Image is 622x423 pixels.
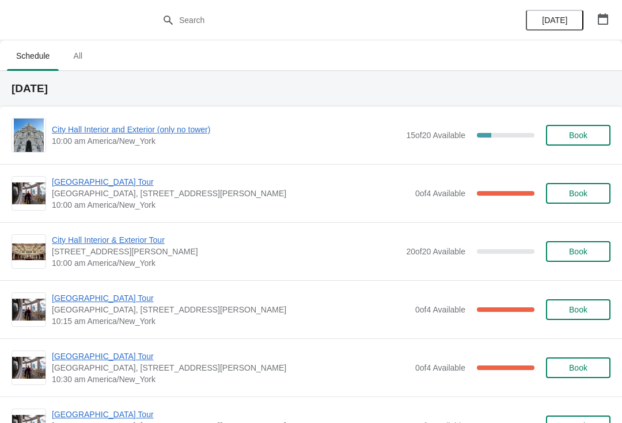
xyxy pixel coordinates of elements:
img: City Hall Interior & Exterior Tour | 1400 John F Kennedy Boulevard, Suite 121, Philadelphia, PA, ... [12,243,45,260]
button: Book [546,357,610,378]
span: [GEOGRAPHIC_DATA], [STREET_ADDRESS][PERSON_NAME] [52,362,409,374]
span: [GEOGRAPHIC_DATA] Tour [52,350,409,362]
button: Book [546,183,610,204]
span: Schedule [7,45,59,66]
span: 10:00 am America/New_York [52,135,400,147]
span: [STREET_ADDRESS][PERSON_NAME] [52,246,400,257]
span: 20 of 20 Available [406,247,465,256]
span: Book [569,363,587,372]
span: 0 of 4 Available [415,363,465,372]
span: All [63,45,92,66]
img: City Hall Interior and Exterior (only no tower) | | 10:00 am America/New_York [14,119,44,152]
span: City Hall Interior & Exterior Tour [52,234,400,246]
span: Book [569,247,587,256]
span: [GEOGRAPHIC_DATA] Tour [52,409,409,420]
button: [DATE] [526,10,583,31]
button: Book [546,125,610,146]
img: City Hall Tower Tour | City Hall Visitor Center, 1400 John F Kennedy Boulevard Suite 121, Philade... [12,299,45,321]
span: 0 of 4 Available [415,305,465,314]
img: City Hall Tower Tour | City Hall Visitor Center, 1400 John F Kennedy Boulevard Suite 121, Philade... [12,182,45,205]
span: 15 of 20 Available [406,131,465,140]
span: 10:00 am America/New_York [52,199,409,211]
h2: [DATE] [12,83,610,94]
span: Book [569,305,587,314]
span: [GEOGRAPHIC_DATA], [STREET_ADDRESS][PERSON_NAME] [52,304,409,315]
button: Book [546,299,610,320]
input: Search [179,10,466,31]
img: City Hall Tower Tour | City Hall Visitor Center, 1400 John F Kennedy Boulevard Suite 121, Philade... [12,357,45,379]
span: City Hall Interior and Exterior (only no tower) [52,124,400,135]
span: 10:15 am America/New_York [52,315,409,327]
span: 10:00 am America/New_York [52,257,400,269]
span: 0 of 4 Available [415,189,465,198]
span: [GEOGRAPHIC_DATA] Tour [52,176,409,188]
span: [GEOGRAPHIC_DATA] Tour [52,292,409,304]
button: Book [546,241,610,262]
span: Book [569,189,587,198]
span: [GEOGRAPHIC_DATA], [STREET_ADDRESS][PERSON_NAME] [52,188,409,199]
span: Book [569,131,587,140]
span: 10:30 am America/New_York [52,374,409,385]
span: [DATE] [542,16,567,25]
